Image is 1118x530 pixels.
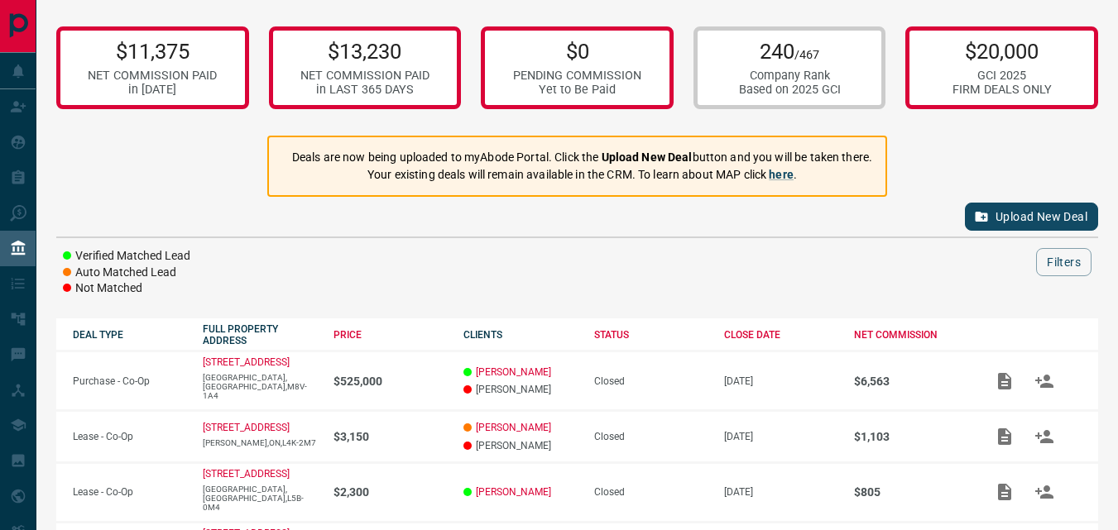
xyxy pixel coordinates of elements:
div: Closed [594,375,708,387]
p: Lease - Co-Op [73,431,186,442]
a: [STREET_ADDRESS] [203,356,290,368]
div: FIRM DEALS ONLY [952,83,1052,97]
li: Not Matched [63,280,190,297]
button: Filters [1036,248,1092,276]
p: $11,375 [88,39,217,64]
button: Upload New Deal [965,203,1098,231]
p: $525,000 [333,375,447,388]
div: NET COMMISSION PAID [88,69,217,83]
p: [DATE] [724,486,837,498]
p: $3,150 [333,430,447,443]
p: [DATE] [724,375,837,387]
div: Company Rank [739,69,841,83]
p: $20,000 [952,39,1052,64]
p: $13,230 [300,39,429,64]
p: Lease - Co-Op [73,486,186,498]
div: STATUS [594,329,708,341]
p: Purchase - Co-Op [73,375,186,387]
span: Match Clients [1024,486,1064,498]
a: [STREET_ADDRESS] [203,468,290,480]
p: [GEOGRAPHIC_DATA],[GEOGRAPHIC_DATA],M8V-1A4 [203,373,316,400]
span: Add / View Documents [985,486,1024,498]
span: Match Clients [1024,430,1064,442]
a: here [769,168,794,181]
div: in [DATE] [88,83,217,97]
div: DEAL TYPE [73,329,186,341]
div: Based on 2025 GCI [739,83,841,97]
div: Closed [594,486,708,498]
a: [PERSON_NAME] [476,366,551,378]
div: in LAST 365 DAYS [300,83,429,97]
p: $0 [513,39,641,64]
p: Deals are now being uploaded to myAbode Portal. Click the button and you will be taken there. [292,149,872,166]
p: [PERSON_NAME] [463,384,577,395]
p: Your existing deals will remain available in the CRM. To learn about MAP click . [292,166,872,184]
p: [GEOGRAPHIC_DATA],[GEOGRAPHIC_DATA],L5B-0M4 [203,485,316,512]
p: $1,103 [854,430,967,443]
div: NET COMMISSION [854,329,967,341]
p: $805 [854,485,967,499]
div: FULL PROPERTY ADDRESS [203,323,316,346]
span: Add / View Documents [985,430,1024,442]
div: CLIENTS [463,329,577,341]
p: [PERSON_NAME] [463,440,577,451]
a: [PERSON_NAME] [476,422,551,433]
strong: Upload New Deal [602,150,693,164]
p: $2,300 [333,485,447,499]
p: [DATE] [724,431,837,442]
div: Yet to Be Paid [513,83,641,97]
div: GCI 2025 [952,69,1052,83]
li: Auto Matched Lead [63,265,190,281]
div: CLOSE DATE [724,329,837,341]
li: Verified Matched Lead [63,248,190,265]
p: $6,563 [854,375,967,388]
a: [STREET_ADDRESS] [203,422,290,433]
div: NET COMMISSION PAID [300,69,429,83]
p: [PERSON_NAME],ON,L4K-2M7 [203,438,316,447]
span: Match Clients [1024,375,1064,386]
p: 240 [739,39,841,64]
a: [PERSON_NAME] [476,486,551,498]
span: /467 [794,48,819,62]
div: PENDING COMMISSION [513,69,641,83]
span: Add / View Documents [985,375,1024,386]
div: PRICE [333,329,447,341]
div: Closed [594,431,708,442]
